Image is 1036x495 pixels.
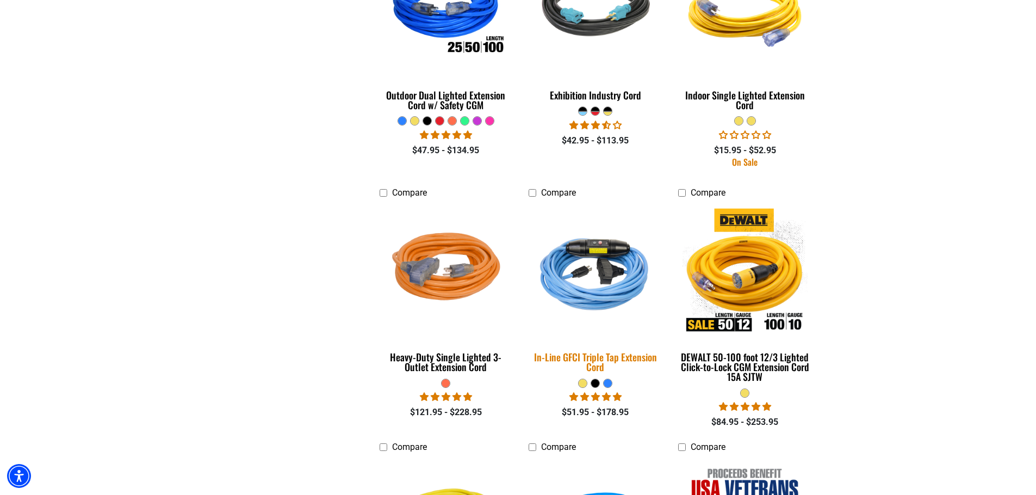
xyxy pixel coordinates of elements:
[380,203,513,378] a: orange Heavy-Duty Single Lighted 3-Outlet Extension Cord
[541,187,576,198] span: Compare
[519,202,672,341] img: Light Blue
[719,402,771,412] span: 4.84 stars
[7,464,31,488] div: Accessibility Menu
[529,203,662,378] a: Light Blue In-Line GFCI Triple Tap Extension Cord
[678,144,811,157] div: $15.95 - $52.95
[691,187,725,198] span: Compare
[677,209,814,334] img: DEWALT 50-100 foot 12/3 Lighted Click-to-Lock CGM Extension Cord 15A SJTW
[380,144,513,157] div: $47.95 - $134.95
[380,90,513,110] div: Outdoor Dual Lighted Extension Cord w/ Safety CGM
[719,130,771,140] span: 0.00 stars
[392,187,427,198] span: Compare
[678,203,811,388] a: DEWALT 50-100 foot 12/3 Lighted Click-to-Lock CGM Extension Cord 15A SJTW DEWALT 50-100 foot 12/3...
[420,392,472,402] span: 5.00 stars
[678,352,811,381] div: DEWALT 50-100 foot 12/3 Lighted Click-to-Lock CGM Extension Cord 15A SJTW
[678,90,811,110] div: Indoor Single Lighted Extension Cord
[529,406,662,419] div: $51.95 - $178.95
[678,416,811,429] div: $84.95 - $253.95
[377,209,514,334] img: orange
[380,352,513,372] div: Heavy-Duty Single Lighted 3-Outlet Extension Cord
[529,134,662,147] div: $42.95 - $113.95
[541,442,576,452] span: Compare
[380,406,513,419] div: $121.95 - $228.95
[392,442,427,452] span: Compare
[420,130,472,140] span: 4.83 stars
[529,90,662,100] div: Exhibition Industry Cord
[691,442,725,452] span: Compare
[569,392,622,402] span: 5.00 stars
[569,120,622,130] span: 3.67 stars
[678,158,811,166] div: On Sale
[529,352,662,372] div: In-Line GFCI Triple Tap Extension Cord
